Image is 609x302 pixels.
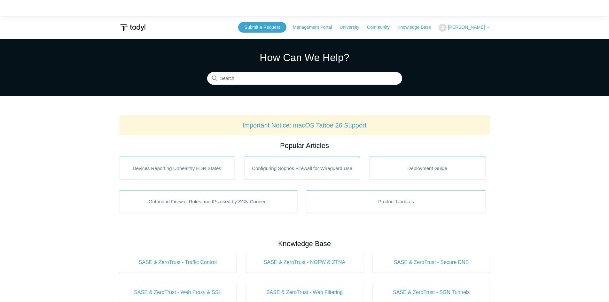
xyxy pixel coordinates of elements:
a: Outbound Firewall Rules and IPs used by SGN Connect [119,190,298,213]
a: SASE & ZeroTrust - Traffic Control [119,252,237,273]
a: Devices Reporting Unhealthy EDR States [119,157,235,180]
a: SASE & ZeroTrust - NGFW & ZTNA [246,252,363,273]
span: SASE & ZeroTrust - NGFW & ZTNA [255,259,354,266]
span: SASE & ZeroTrust - Web Proxy & SSL [129,289,227,296]
h2: Knowledge Base [119,238,490,249]
span: SASE & ZeroTrust - Web Filtering [255,289,354,296]
span: SASE & ZeroTrust - Traffic Control [129,259,227,266]
a: University [340,24,365,31]
h1: How Can We Help? [207,50,402,65]
a: Knowledge Base [397,24,437,31]
button: [PERSON_NAME] [439,24,490,32]
a: Product Updates [307,190,485,213]
a: Configuring Sophos Firewall for Wireguard Use [244,157,360,180]
h2: Popular Articles [119,140,490,151]
a: SASE & ZeroTrust - Secure DNS [373,252,490,273]
img: Todyl Support Center Help Center home page [119,22,146,34]
span: [PERSON_NAME] [448,25,485,30]
input: Search [207,72,402,85]
a: Management Portal [293,24,338,31]
a: Deployment Guide [370,157,485,180]
span: SASE & ZeroTrust - SGN Tunnels [382,289,480,296]
a: Important Notice: macOS Tahoe 26 Support [243,122,367,129]
a: Community [367,24,396,31]
span: SASE & ZeroTrust - Secure DNS [382,259,480,266]
a: Submit a Request [238,22,286,33]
